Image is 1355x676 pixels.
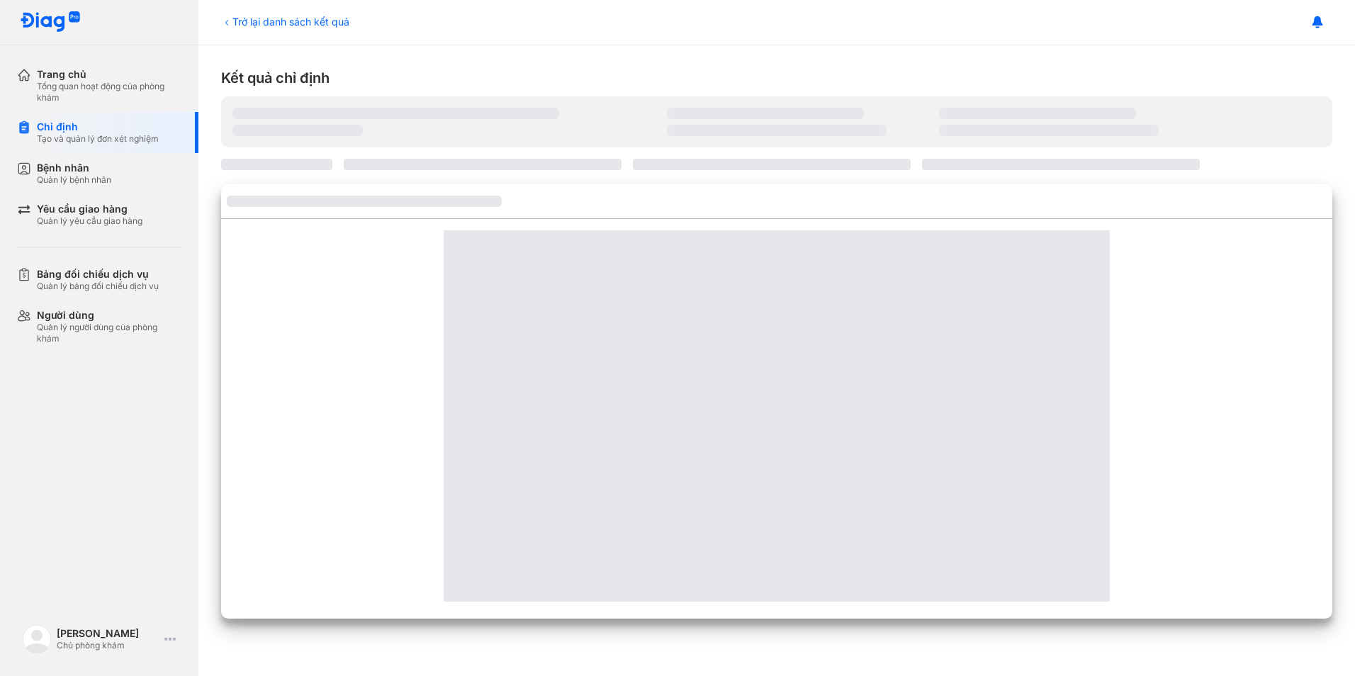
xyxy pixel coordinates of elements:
img: logo [20,11,81,33]
div: Tạo và quản lý đơn xét nghiệm [37,133,159,145]
div: Bệnh nhân [37,162,111,174]
div: [PERSON_NAME] [57,627,159,640]
div: Trở lại danh sách kết quả [221,14,349,29]
div: Quản lý bệnh nhân [37,174,111,186]
div: Trang chủ [37,68,181,81]
div: Chủ phòng khám [57,640,159,651]
div: Quản lý yêu cầu giao hàng [37,215,142,227]
div: Tổng quan hoạt động của phòng khám [37,81,181,103]
div: Kết quả chỉ định [221,68,1332,88]
div: Quản lý bảng đối chiếu dịch vụ [37,281,159,292]
div: Chỉ định [37,120,159,133]
img: logo [23,625,51,653]
div: Bảng đối chiếu dịch vụ [37,268,159,281]
div: Yêu cầu giao hàng [37,203,142,215]
div: Quản lý người dùng của phòng khám [37,322,181,344]
div: Người dùng [37,309,181,322]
